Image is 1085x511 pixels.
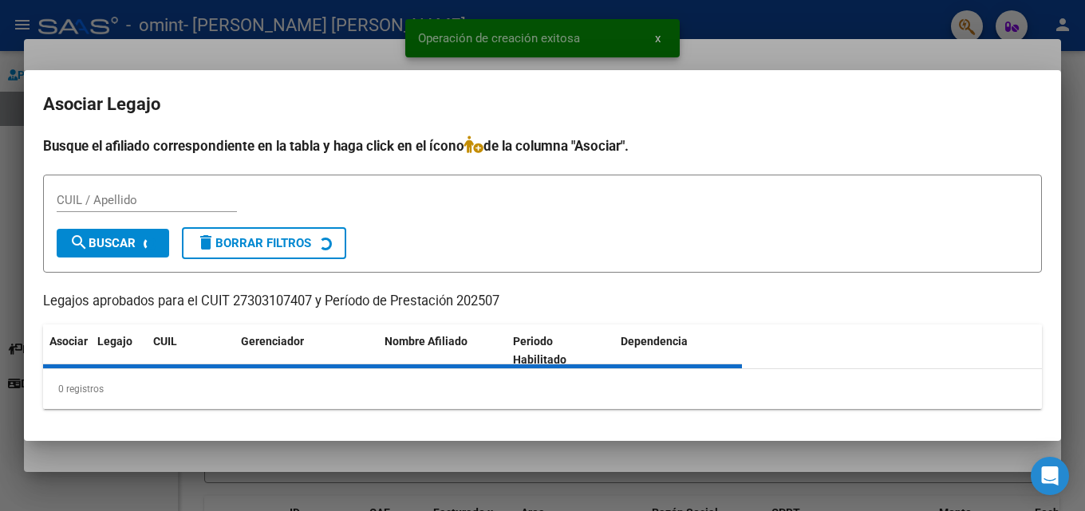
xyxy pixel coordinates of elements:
[57,229,169,257] button: Buscar
[69,233,89,252] mat-icon: search
[43,369,1042,409] div: 0 registros
[43,324,91,377] datatable-header-cell: Asociar
[513,335,566,366] span: Periodo Habilitado
[97,335,132,348] span: Legajo
[614,324,743,377] datatable-header-cell: Dependencia
[1031,457,1069,495] div: Open Intercom Messenger
[43,89,1042,120] h2: Asociar Legajo
[621,335,688,348] span: Dependencia
[182,227,346,259] button: Borrar Filtros
[196,233,215,252] mat-icon: delete
[507,324,614,377] datatable-header-cell: Periodo Habilitado
[378,324,507,377] datatable-header-cell: Nombre Afiliado
[49,335,88,348] span: Asociar
[385,335,468,348] span: Nombre Afiliado
[153,335,177,348] span: CUIL
[196,236,311,250] span: Borrar Filtros
[241,335,304,348] span: Gerenciador
[69,236,136,250] span: Buscar
[235,324,378,377] datatable-header-cell: Gerenciador
[91,324,147,377] datatable-header-cell: Legajo
[43,292,1042,312] p: Legajos aprobados para el CUIT 27303107407 y Período de Prestación 202507
[147,324,235,377] datatable-header-cell: CUIL
[43,136,1042,156] h4: Busque el afiliado correspondiente en la tabla y haga click en el ícono de la columna "Asociar".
